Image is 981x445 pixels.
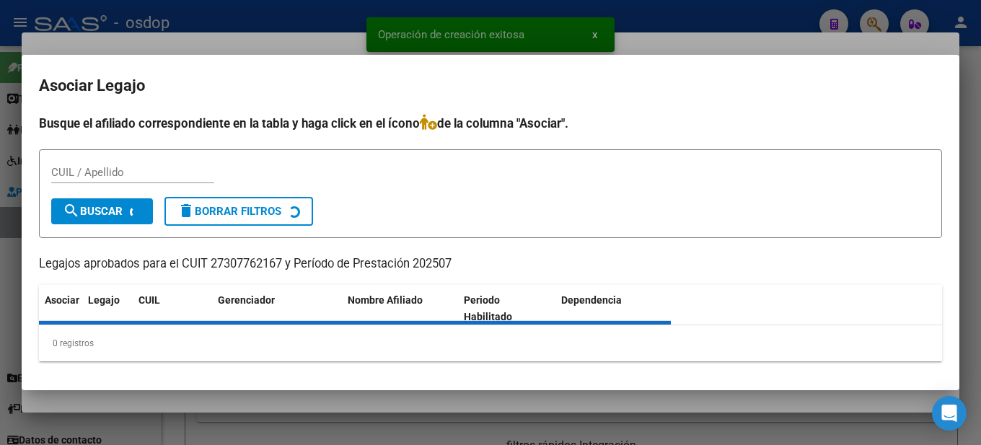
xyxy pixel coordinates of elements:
[218,294,275,306] span: Gerenciador
[39,114,942,133] h4: Busque el afiliado correspondiente en la tabla y haga click en el ícono de la columna "Asociar".
[164,197,313,226] button: Borrar Filtros
[555,285,672,332] datatable-header-cell: Dependencia
[82,285,133,332] datatable-header-cell: Legajo
[464,294,512,322] span: Periodo Habilitado
[458,285,555,332] datatable-header-cell: Periodo Habilitado
[63,205,123,218] span: Buscar
[177,202,195,219] mat-icon: delete
[932,396,967,431] div: Open Intercom Messenger
[177,205,281,218] span: Borrar Filtros
[63,202,80,219] mat-icon: search
[342,285,458,332] datatable-header-cell: Nombre Afiliado
[212,285,342,332] datatable-header-cell: Gerenciador
[88,294,120,306] span: Legajo
[561,294,622,306] span: Dependencia
[45,294,79,306] span: Asociar
[51,198,153,224] button: Buscar
[39,72,942,100] h2: Asociar Legajo
[39,285,82,332] datatable-header-cell: Asociar
[138,294,160,306] span: CUIL
[39,325,942,361] div: 0 registros
[39,255,942,273] p: Legajos aprobados para el CUIT 27307762167 y Período de Prestación 202507
[348,294,423,306] span: Nombre Afiliado
[133,285,212,332] datatable-header-cell: CUIL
